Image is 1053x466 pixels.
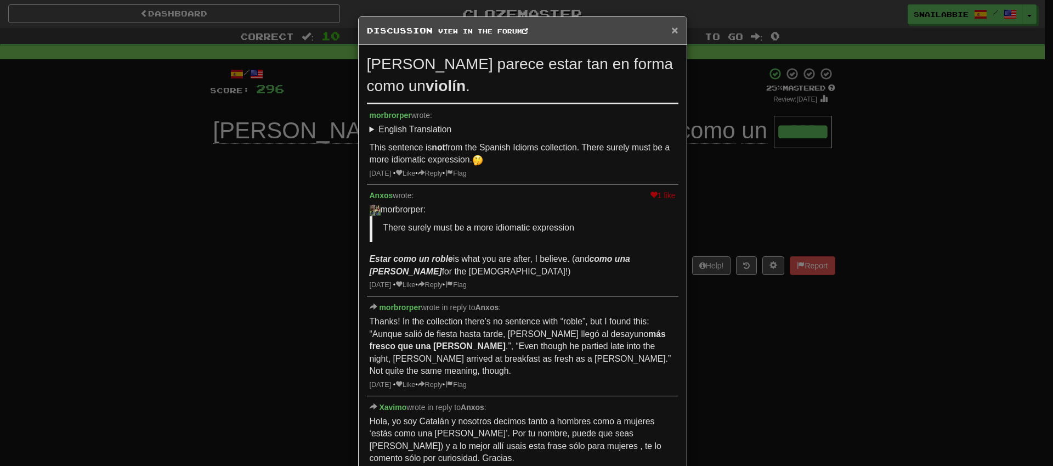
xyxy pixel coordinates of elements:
[370,281,392,289] a: [DATE]
[367,25,678,36] h5: Discussion
[370,111,411,120] a: morbrorper
[432,143,445,152] strong: not
[671,24,678,36] button: Close
[370,169,676,179] div: • • •
[370,316,676,378] p: Thanks! In the collection there’s no sentence with “roble”, but I found this: “Aunque salió de fi...
[438,27,528,35] a: View in the forum
[370,416,676,465] p: Hola, yo soy Catalán y nosotros decimos tanto a hombres como a mujeres ‘estás como una [PERSON_NA...
[475,303,499,312] a: Anxos
[370,254,453,263] strong: Estar como un roble
[379,403,406,412] a: Xavimo
[370,381,392,389] a: [DATE]
[445,280,468,290] a: Flag
[370,170,392,177] a: [DATE]
[370,280,676,290] div: • • •
[370,402,676,413] div: wrote in reply to :
[383,222,665,234] p: There surely must be a more idiomatic expression
[370,254,630,276] strong: como una [PERSON_NAME]
[650,190,676,201] div: 1 like
[395,281,415,289] a: Like
[379,303,421,312] a: morbrorper
[370,253,676,278] p: is what you are after, I believe. (and for the [DEMOGRAPHIC_DATA]!)
[370,123,676,136] summary: English Translation
[370,191,393,200] a: Anxos
[370,302,676,313] div: wrote in reply to :
[461,403,484,412] a: Anxos
[395,170,415,177] a: Like
[671,24,678,36] span: ×
[418,170,443,177] a: Reply
[370,142,676,166] p: This sentence is from the Spanish Idioms collection. There surely must be a more idiomatic expres...
[418,381,443,389] a: Reply
[445,380,468,390] a: Flag
[418,281,443,289] a: Reply
[370,190,676,201] div: wrote:
[395,381,415,389] a: Like
[367,53,678,97] div: [PERSON_NAME] parece estar tan en forma como un .
[472,155,483,166] img: :thinking:
[370,380,676,390] div: • • •
[370,204,676,216] div: morbrorper:
[445,169,468,179] a: Flag
[370,110,676,121] div: wrote:
[426,77,466,94] strong: violín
